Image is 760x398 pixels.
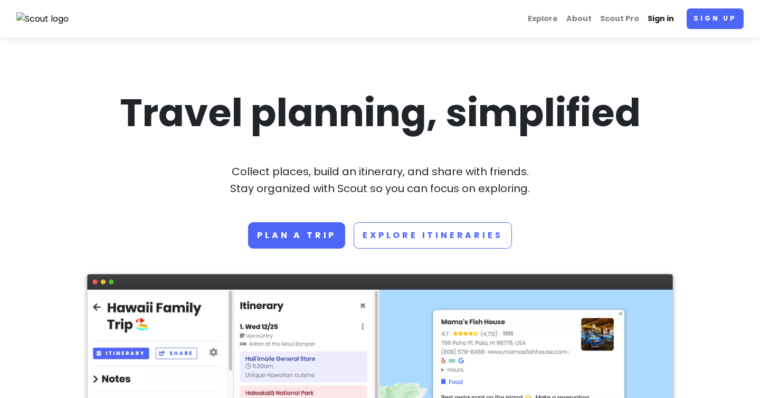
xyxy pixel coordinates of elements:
a: About [562,8,596,29]
a: Plan a trip [248,222,345,249]
h1: Travel planning, simplified [87,88,673,138]
a: Scout Pro [596,8,643,29]
a: Sign in [643,8,678,29]
a: Explore Itineraries [354,222,511,249]
p: Collect places, build an itinerary, and share with friends. Stay organized with Scout so you can ... [87,163,673,197]
img: Scout logo [16,12,69,26]
a: Sign up [687,8,744,29]
a: Explore [524,8,562,29]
